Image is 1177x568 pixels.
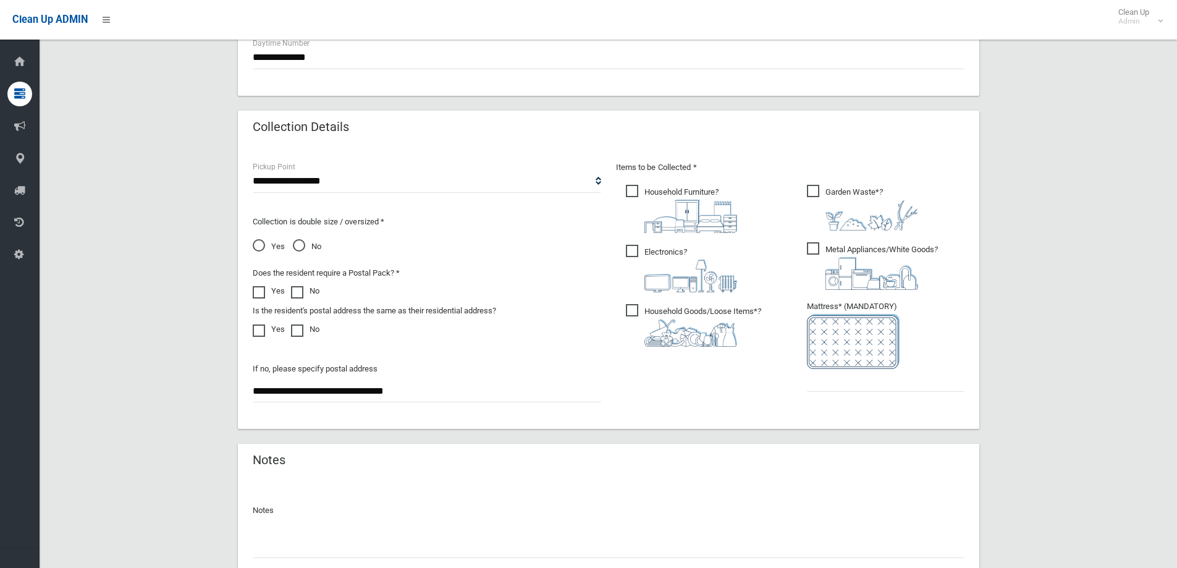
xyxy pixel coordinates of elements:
[626,304,761,347] span: Household Goods/Loose Items*
[238,448,300,472] header: Notes
[253,303,496,318] label: Is the resident's postal address the same as their residential address?
[291,284,319,299] label: No
[807,185,918,231] span: Garden Waste*
[644,260,737,292] img: 394712a680b73dbc3d2a6a3a7ffe5a07.png
[807,302,964,369] span: Mattress* (MANDATORY)
[253,266,400,281] label: Does the resident require a Postal Pack? *
[293,239,321,254] span: No
[253,239,285,254] span: Yes
[1112,7,1162,26] span: Clean Up
[807,314,900,369] img: e7408bece873d2c1783593a074e5cb2f.png
[626,245,737,292] span: Electronics
[825,245,938,290] i: ?
[291,322,319,337] label: No
[644,247,737,292] i: ?
[238,115,364,139] header: Collection Details
[807,242,938,290] span: Metal Appliances/White Goods
[825,257,918,290] img: 36c1b0289cb1767239cdd3de9e694f19.png
[253,322,285,337] label: Yes
[626,185,737,233] span: Household Furniture
[1118,17,1149,26] small: Admin
[253,214,601,229] p: Collection is double size / oversized *
[253,284,285,299] label: Yes
[825,200,918,231] img: 4fd8a5c772b2c999c83690221e5242e0.png
[616,160,964,175] p: Items to be Collected *
[825,187,918,231] i: ?
[253,362,378,376] label: If no, please specify postal address
[12,14,88,25] span: Clean Up ADMIN
[644,307,761,347] i: ?
[644,319,737,347] img: b13cc3517677393f34c0a387616ef184.png
[644,187,737,233] i: ?
[253,503,964,518] p: Notes
[644,200,737,233] img: aa9efdbe659d29b613fca23ba79d85cb.png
